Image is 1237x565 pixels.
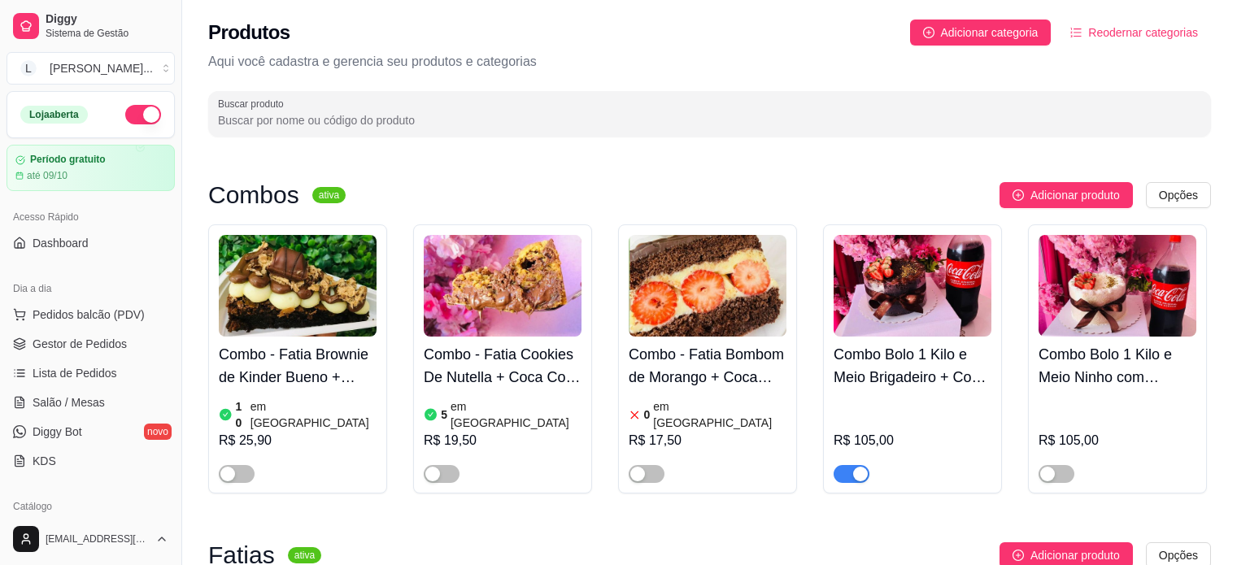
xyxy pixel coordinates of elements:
[312,187,346,203] sup: ativa
[1159,546,1198,564] span: Opções
[834,235,991,337] img: product-image
[424,343,581,389] h4: Combo - Fatia Cookies De Nutella + Coca Cola 200ml
[1070,27,1082,38] span: ordered-list
[424,235,581,337] img: product-image
[1146,182,1211,208] button: Opções
[424,431,581,450] div: R$ 19,50
[208,545,275,565] h3: Fatias
[250,398,377,431] article: em [GEOGRAPHIC_DATA]
[7,360,175,386] a: Lista de Pedidos
[33,306,145,323] span: Pedidos balcão (PDV)
[7,230,175,256] a: Dashboard
[46,532,149,545] span: [EMAIL_ADDRESS][DOMAIN_NAME]
[208,20,290,46] h2: Produtos
[441,406,447,423] article: 5
[1000,182,1133,208] button: Adicionar produto
[629,343,786,389] h4: Combo - Fatia Bombom de Morango + Coca Cola 200ml
[834,431,991,450] div: R$ 105,00
[33,424,82,440] span: Diggy Bot
[1159,186,1198,204] span: Opções
[27,169,68,182] article: até 09/10
[1057,20,1211,46] button: Reodernar categorias
[20,106,88,124] div: Loja aberta
[288,547,321,563] sup: ativa
[1088,24,1198,41] span: Reodernar categorias
[7,7,175,46] a: DiggySistema de Gestão
[50,60,153,76] div: [PERSON_NAME] ...
[46,12,168,27] span: Diggy
[7,519,175,558] button: [EMAIL_ADDRESS][DOMAIN_NAME]
[33,394,105,411] span: Salão / Mesas
[1030,546,1120,564] span: Adicionar produto
[7,419,175,445] a: Diggy Botnovo
[20,60,37,76] span: L
[7,302,175,328] button: Pedidos balcão (PDV)
[1013,189,1024,201] span: plus-circle
[33,235,89,251] span: Dashboard
[629,235,786,337] img: product-image
[941,24,1039,41] span: Adicionar categoria
[7,204,175,230] div: Acesso Rápido
[219,235,377,337] img: product-image
[7,276,175,302] div: Dia a dia
[7,52,175,85] button: Select a team
[7,389,175,415] a: Salão / Mesas
[451,398,581,431] article: em [GEOGRAPHIC_DATA]
[236,398,247,431] article: 10
[33,453,56,469] span: KDS
[7,331,175,357] a: Gestor de Pedidos
[219,343,377,389] h4: Combo - Fatia Brownie de Kinder Bueno + Coca - Cola 200 ml
[653,398,786,431] article: em [GEOGRAPHIC_DATA]
[125,105,161,124] button: Alterar Status
[208,185,299,205] h3: Combos
[219,431,377,450] div: R$ 25,90
[644,406,651,423] article: 0
[7,448,175,474] a: KDS
[1013,550,1024,561] span: plus-circle
[834,343,991,389] h4: Combo Bolo 1 Kilo e Meio Brigadeiro + Coca Cola 2 litros Original
[923,27,934,38] span: plus-circle
[629,431,786,450] div: R$ 17,50
[1039,235,1196,337] img: product-image
[208,52,1211,72] p: Aqui você cadastra e gerencia seu produtos e categorias
[7,493,175,519] div: Catálogo
[218,97,290,111] label: Buscar produto
[910,20,1052,46] button: Adicionar categoria
[46,27,168,40] span: Sistema de Gestão
[1030,186,1120,204] span: Adicionar produto
[30,154,106,166] article: Período gratuito
[33,336,127,352] span: Gestor de Pedidos
[33,365,117,381] span: Lista de Pedidos
[1039,343,1196,389] h4: Combo Bolo 1 Kilo e Meio Ninho com Morango + Coca Cola 2 litros Original
[1039,431,1196,450] div: R$ 105,00
[7,145,175,191] a: Período gratuitoaté 09/10
[218,112,1201,128] input: Buscar produto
